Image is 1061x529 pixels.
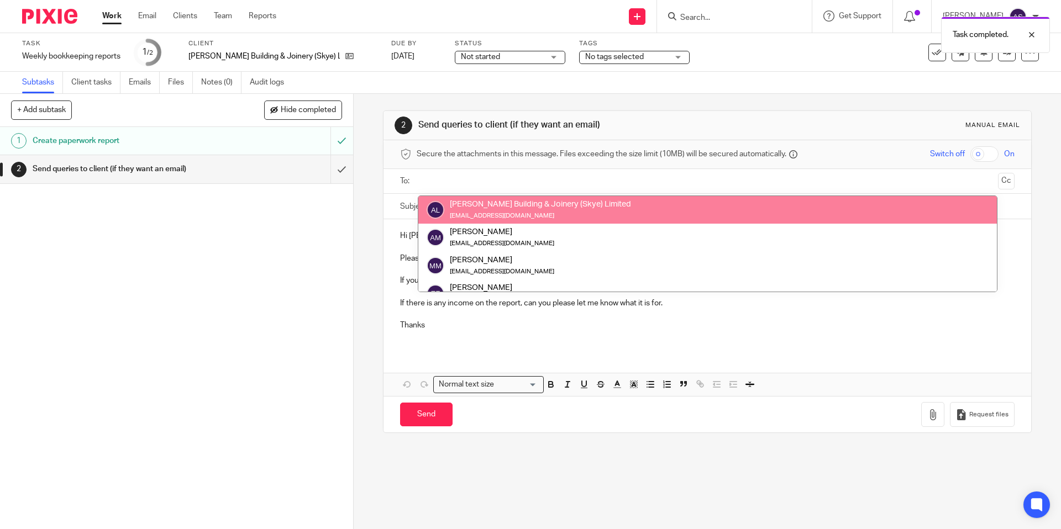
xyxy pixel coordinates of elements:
a: Emails [129,72,160,93]
div: [PERSON_NAME] [450,226,554,237]
div: 1 [11,133,27,149]
small: [EMAIL_ADDRESS][DOMAIN_NAME] [450,268,554,274]
button: Request files [950,402,1014,427]
a: Audit logs [250,72,292,93]
h1: Send queries to client (if they want an email) [418,119,731,131]
a: Team [214,10,232,22]
span: [DATE] [391,52,414,60]
h1: Create paperwork report [33,133,224,149]
label: Task [22,39,120,48]
div: Weekly bookkeeping reports [22,51,120,62]
div: 2 [11,162,27,177]
span: Switch off [930,149,965,160]
label: To: [400,176,412,187]
div: [PERSON_NAME] Building & Joinery (Skye) Limited [450,199,631,210]
span: Normal text size [436,379,496,390]
span: Request files [969,410,1009,419]
p: Please find attached missing expenses paperwork report for this week. Please upload receipts or i... [400,253,1014,264]
span: Secure the attachments in this message. Files exceeding the size limit (10MB) will be secured aut... [417,149,786,160]
a: Work [102,10,122,22]
span: Hide completed [281,106,336,115]
input: Send [400,403,453,426]
a: Email [138,10,156,22]
a: Reports [249,10,276,22]
label: Status [455,39,565,48]
small: [EMAIL_ADDRESS][DOMAIN_NAME] [450,240,554,246]
img: svg%3E [427,229,444,246]
a: Clients [173,10,197,22]
div: Manual email [965,121,1020,130]
span: Not started [461,53,500,61]
button: Hide completed [264,100,342,119]
p: If there is any income on the report, can you please let me know what it is for. [400,298,1014,309]
p: Thanks [400,320,1014,331]
img: Pixie [22,9,77,24]
span: On [1004,149,1015,160]
div: Search for option [433,376,544,393]
a: Files [168,72,193,93]
span: No tags selected [585,53,644,61]
div: [PERSON_NAME] [450,254,554,265]
p: [PERSON_NAME] Building & Joinery (Skye) Limited [188,51,340,62]
img: svg%3E [427,201,444,219]
div: 1 [142,46,153,59]
div: [PERSON_NAME] [450,282,604,293]
input: Search for option [497,379,537,390]
small: [EMAIL_ADDRESS][DOMAIN_NAME] [450,213,554,219]
div: 2 [395,117,412,134]
p: Hi [PERSON_NAME], [400,230,1014,241]
img: svg%3E [1009,8,1027,25]
img: svg%3E [427,257,444,274]
a: Subtasks [22,72,63,93]
button: Cc [998,173,1015,189]
a: Client tasks [71,72,120,93]
label: Due by [391,39,441,48]
a: Notes (0) [201,72,241,93]
button: + Add subtask [11,100,72,119]
h1: Send queries to client (if they want an email) [33,161,224,177]
p: Task completed. [953,29,1009,40]
small: /2 [147,50,153,56]
label: Client [188,39,377,48]
img: svg%3E [427,284,444,302]
p: If you don't have invoices for these expenses please let me know. [400,275,1014,286]
label: Subject: [400,201,429,212]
